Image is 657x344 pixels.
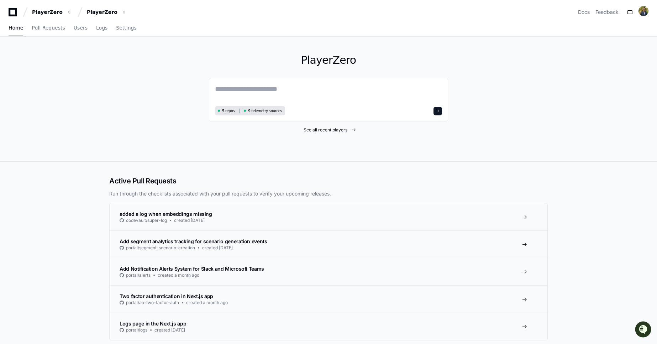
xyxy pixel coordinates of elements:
[209,127,448,133] a: See all recent players
[634,320,653,340] iframe: Open customer support
[109,190,548,197] p: Run through the checklists associated with your pull requests to verify your upcoming releases.
[87,9,117,16] div: PlayerZero
[24,60,90,66] div: We're available if you need us!
[110,258,547,285] a: Add Notification Alerts System for Slack and Microsoft Teamsportal/alertscreated a month ago
[154,327,185,333] span: created [DATE]
[74,20,88,36] a: Users
[110,203,547,230] a: added a log when embeddings missingcodevault/super-logcreated [DATE]
[7,7,21,21] img: PlayerZero
[32,20,65,36] a: Pull Requests
[174,218,205,223] span: created [DATE]
[96,26,107,30] span: Logs
[110,230,547,258] a: Add segment analytics tracking for scenario generation eventsportal/segment-scenario-creationcrea...
[578,9,590,16] a: Docs
[202,245,233,251] span: created [DATE]
[158,272,199,278] span: created a month ago
[120,266,264,272] span: Add Notification Alerts System for Slack and Microsoft Teams
[595,9,619,16] button: Feedback
[7,28,130,40] div: Welcome
[84,6,130,19] button: PlayerZero
[7,53,20,66] img: 1756235613930-3d25f9e4-fa56-45dd-b3ad-e072dfbd1548
[120,211,212,217] span: added a log when embeddings missing
[209,54,448,67] h1: PlayerZero
[9,20,23,36] a: Home
[126,272,151,278] span: portal/alerts
[120,238,267,244] span: Add segment analytics tracking for scenario generation events
[110,313,547,340] a: Logs page in the Next.js appportal/logscreated [DATE]
[32,26,65,30] span: Pull Requests
[116,26,136,30] span: Settings
[29,6,75,19] button: PlayerZero
[248,108,282,114] span: 9 telemetry sources
[120,320,186,327] span: Logs page in the Next.js app
[74,26,88,30] span: Users
[50,74,86,80] a: Powered byPylon
[96,20,107,36] a: Logs
[120,293,213,299] span: Two factor authentication in Next.js app
[116,20,136,36] a: Settings
[304,127,347,133] span: See all recent players
[638,6,648,16] img: avatar
[71,75,86,80] span: Pylon
[126,245,195,251] span: portal/segment-scenario-creation
[110,285,547,313] a: Two factor authentication in Next.js appportal/aa-two-factor-authcreated a month ago
[126,300,179,306] span: portal/aa-two-factor-auth
[32,9,63,16] div: PlayerZero
[121,55,130,64] button: Start new chat
[126,327,147,333] span: portal/logs
[222,108,235,114] span: 5 repos
[109,176,548,186] h2: Active Pull Requests
[9,26,23,30] span: Home
[24,53,117,60] div: Start new chat
[126,218,167,223] span: codevault/super-log
[186,300,228,306] span: created a month ago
